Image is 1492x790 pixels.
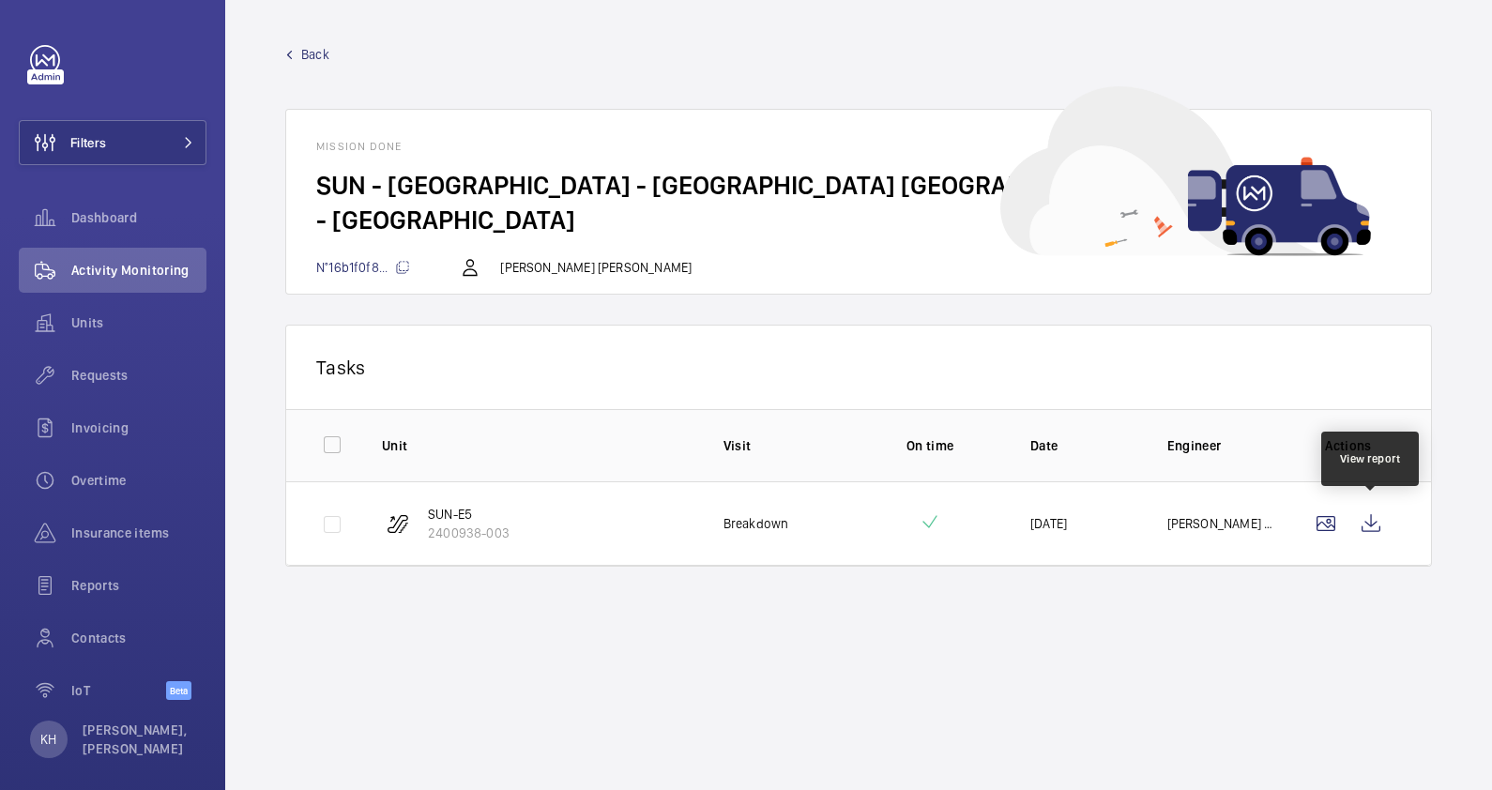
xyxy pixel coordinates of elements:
p: SUN-E5 [428,505,510,524]
span: Reports [71,576,206,595]
p: KH [40,730,56,749]
img: escalator.svg [387,512,409,535]
h2: - [GEOGRAPHIC_DATA] [316,203,1401,237]
span: Back [301,45,329,64]
span: Activity Monitoring [71,261,206,280]
p: Unit [382,436,693,455]
h1: Mission done [316,140,1401,153]
span: Units [71,313,206,332]
p: Tasks [316,356,1401,379]
span: Filters [70,133,106,152]
span: Beta [166,681,191,700]
p: Breakdown [723,514,789,533]
span: Requests [71,366,206,385]
button: Filters [19,120,206,165]
p: [PERSON_NAME] [PERSON_NAME] [500,258,692,277]
p: [PERSON_NAME] [PERSON_NAME] [1167,514,1273,533]
span: Dashboard [71,208,206,227]
span: Contacts [71,629,206,647]
p: [DATE] [1030,514,1067,533]
span: Overtime [71,471,206,490]
h2: SUN - [GEOGRAPHIC_DATA] - [GEOGRAPHIC_DATA] [GEOGRAPHIC_DATA] [316,168,1401,203]
p: Date [1030,436,1136,455]
p: [PERSON_NAME], [PERSON_NAME] [83,721,195,758]
p: Engineer [1167,436,1273,455]
p: Visit [723,436,830,455]
span: Invoicing [71,418,206,437]
p: 2400938-003 [428,524,510,542]
p: On time [860,436,1000,455]
p: Actions [1303,436,1393,455]
span: N°16b1f0f8... [316,260,410,275]
div: View report [1340,450,1401,467]
span: Insurance items [71,524,206,542]
span: IoT [71,681,166,700]
img: car delivery [1000,86,1371,256]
